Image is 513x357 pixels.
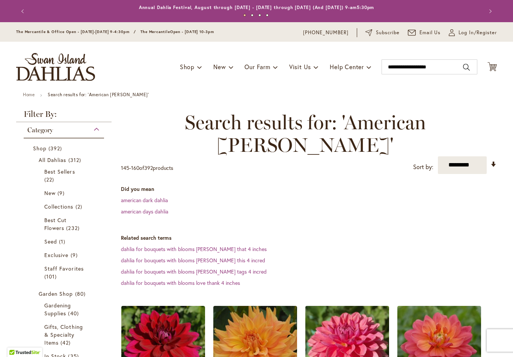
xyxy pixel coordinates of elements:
[289,63,311,71] span: Visit Us
[243,14,246,17] button: 1 of 4
[39,290,91,298] a: Garden Shop
[365,29,400,36] a: Subscribe
[44,265,85,280] a: Staff Favorites
[23,92,35,97] a: Home
[44,203,74,210] span: Collections
[66,224,81,232] span: 232
[75,203,84,210] span: 2
[121,257,265,264] a: dahlia for bouquets with blooms [PERSON_NAME] this 4 incred
[16,53,95,81] a: store logo
[6,330,27,351] iframe: Launch Accessibility Center
[48,144,64,152] span: 392
[33,145,47,152] span: Shop
[48,92,149,97] strong: Search results for: 'American [PERSON_NAME]'
[121,268,267,275] a: dahlia for bouquets with blooms [PERSON_NAME] tags 4 incred
[131,164,139,171] span: 160
[413,160,433,174] label: Sort by:
[121,208,168,215] a: american days dahlia
[27,126,53,134] span: Category
[121,162,173,174] p: - of products
[59,237,67,245] span: 1
[121,279,240,286] a: dahlia for bouquets with blooms love thank 4 inches
[44,323,83,346] span: Gifts, Clothing & Specialty Items
[121,185,497,193] dt: Did you mean
[44,168,85,183] a: Best Sellers
[44,302,71,317] span: Gardening Supplies
[44,175,56,183] span: 22
[266,14,269,17] button: 4 of 4
[303,29,349,36] a: [PHONE_NUMBER]
[44,265,84,272] span: Staff Favorites
[44,168,75,175] span: Best Sellers
[144,164,153,171] span: 392
[68,309,80,317] span: 40
[60,339,72,346] span: 42
[170,29,214,34] span: Open - [DATE] 10-3pm
[44,216,85,232] a: Best Cut Flowers
[482,4,497,19] button: Next
[180,63,195,71] span: Shop
[57,189,66,197] span: 9
[16,4,31,19] button: Previous
[251,14,253,17] button: 2 of 4
[75,290,88,298] span: 80
[376,29,400,36] span: Subscribe
[459,29,497,36] span: Log In/Register
[33,144,97,152] a: Shop
[121,164,129,171] span: 145
[44,237,85,245] a: Seed
[44,238,57,245] span: Seed
[258,14,261,17] button: 3 of 4
[44,301,85,317] a: Gardening Supplies
[44,251,68,259] span: Exclusive
[408,29,441,36] a: Email Us
[44,203,85,210] a: Collections
[44,272,59,280] span: 101
[39,290,73,297] span: Garden Shop
[121,234,497,242] dt: Related search terms
[121,245,267,253] a: dahlia for bouquets with blooms [PERSON_NAME] that 4 inches
[71,251,80,259] span: 9
[39,156,91,164] a: All Dahlias
[16,29,170,34] span: The Mercantile & Office Open - [DATE]-[DATE] 9-4:30pm / The Mercantile
[68,156,83,164] span: 312
[39,156,66,163] span: All Dahlias
[419,29,441,36] span: Email Us
[44,189,85,197] a: New
[244,63,270,71] span: Our Farm
[44,216,66,231] span: Best Cut Flowers
[449,29,497,36] a: Log In/Register
[213,63,226,71] span: New
[44,323,85,346] a: Gifts, Clothing &amp; Specialty Items
[44,189,56,197] span: New
[121,111,489,156] span: Search results for: 'American [PERSON_NAME]'
[44,251,85,259] a: Exclusive
[330,63,364,71] span: Help Center
[121,197,168,204] a: american dark dahlia
[139,5,374,10] a: Annual Dahlia Festival, August through [DATE] - [DATE] through [DATE] (And [DATE]) 9-am5:30pm
[16,110,112,122] strong: Filter By:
